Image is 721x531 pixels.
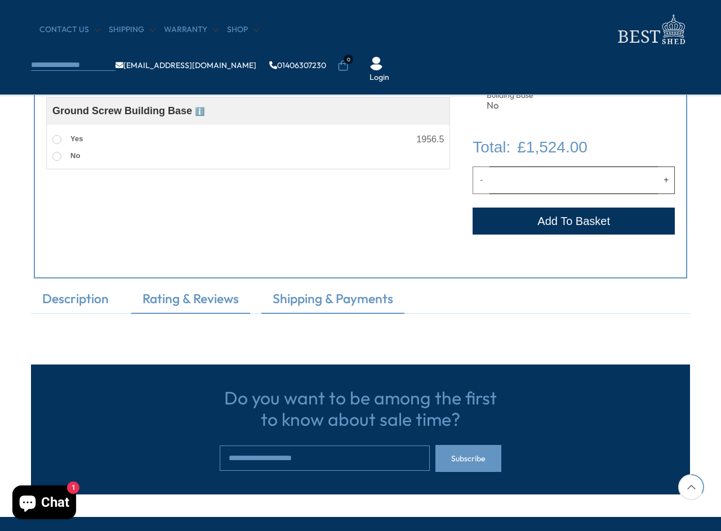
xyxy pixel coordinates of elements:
a: Shipping [109,24,155,35]
a: CONTACT US [39,24,100,35]
button: Decrease quantity [473,166,489,193]
span: Subscribe [451,454,486,462]
button: Increase quantity [658,166,675,193]
a: 0 [337,60,349,71]
input: Quantity [489,166,658,193]
inbox-online-store-chat: Shopify online store chat [9,485,79,522]
button: Subscribe [435,445,501,472]
img: User Icon [370,57,383,70]
span: ℹ️ [195,107,204,116]
a: Rating & Reviews [131,290,250,313]
a: Shop [227,24,259,35]
span: 0 [344,55,353,64]
a: [EMAIL_ADDRESS][DOMAIN_NAME] [115,61,256,69]
a: Warranty [164,24,219,35]
span: No [70,151,80,160]
a: Login [370,72,389,83]
div: 1956.5 [416,135,444,144]
img: logo [611,11,690,48]
span: Ground Screw Building Base [52,105,204,116]
h3: Do you want to be among the first to know about sale time? [220,387,501,430]
a: Description [31,290,120,313]
span: £1,524.00 [517,136,588,159]
a: Shipping & Payments [261,290,404,313]
div: No [487,101,556,110]
span: Yes [70,134,83,143]
a: 01406307230 [269,61,326,69]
